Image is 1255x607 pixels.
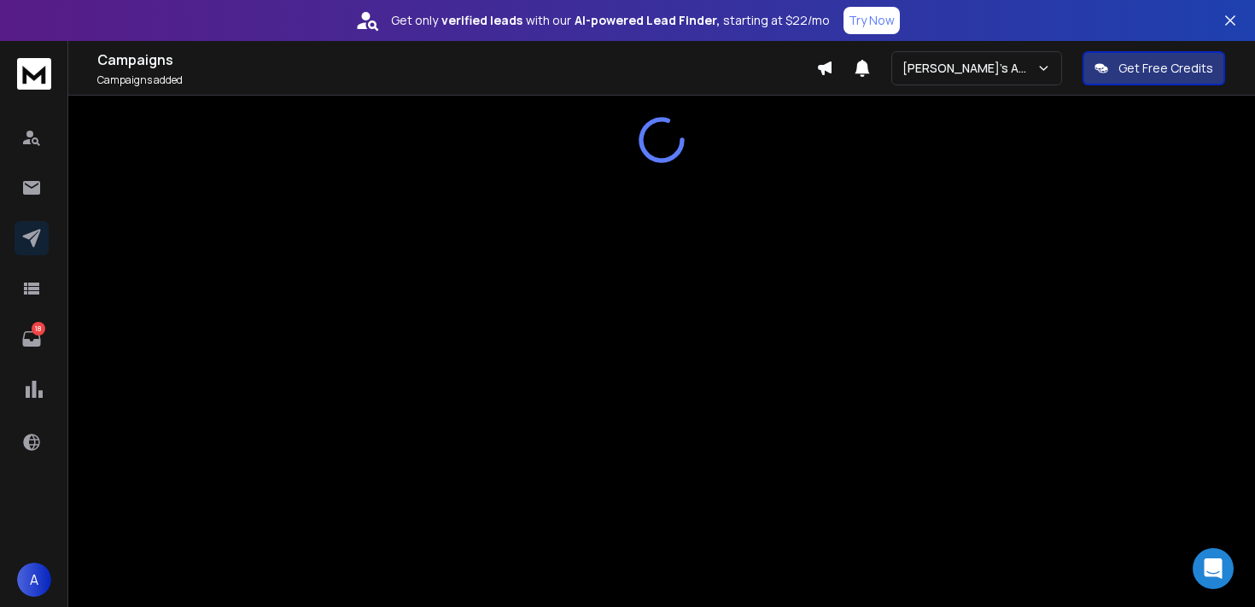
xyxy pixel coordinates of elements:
button: Get Free Credits [1083,51,1225,85]
h1: Campaigns [97,50,816,70]
div: Open Intercom Messenger [1193,548,1234,589]
p: Get Free Credits [1118,60,1213,77]
p: Get only with our starting at $22/mo [391,12,830,29]
button: A [17,563,51,597]
a: 18 [15,322,49,356]
p: 18 [32,322,45,336]
p: Try Now [849,12,895,29]
strong: AI-powered Lead Finder, [575,12,720,29]
img: logo [17,58,51,90]
p: Campaigns added [97,73,816,87]
strong: verified leads [441,12,522,29]
button: Try Now [843,7,900,34]
p: [PERSON_NAME]'s Agency [902,60,1036,77]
